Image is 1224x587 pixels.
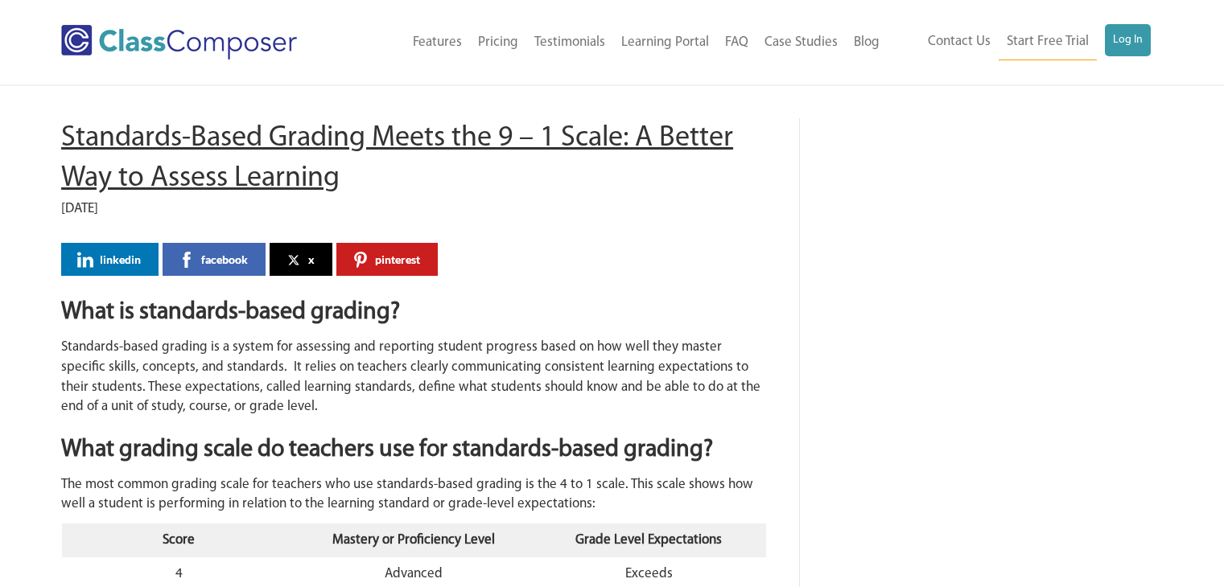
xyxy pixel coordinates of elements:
[270,243,332,276] a: x
[61,475,767,515] p: The most common grading scale for teachers who use standards-based grading is the 4 to 1 scale. T...
[526,25,613,60] a: Testimonials
[756,25,846,60] a: Case Studies
[1105,24,1151,56] a: Log In
[336,243,438,276] a: pinterest
[61,243,159,276] a: linkedin
[888,24,1151,60] nav: Header Menu
[920,24,999,60] a: Contact Us
[163,533,195,547] strong: Score
[61,25,297,60] img: Class Composer
[61,437,713,462] strong: What grading scale do teachers use for standards-based grading?
[61,338,767,417] p: Standards-based grading is a system for assessing and reporting student progress based on how wel...
[332,533,495,547] strong: Mastery or Proficiency Level
[61,202,98,216] span: [DATE]
[163,243,266,276] a: facebook
[470,25,526,60] a: Pricing
[846,25,888,60] a: Blog
[999,24,1097,60] a: Start Free Trial
[717,25,756,60] a: FAQ
[61,118,767,199] h1: Standards-Based Grading Meets the 9 – 1 Scale: A Better Way to Assess Learning
[405,25,470,60] a: Features
[613,25,717,60] a: Learning Portal
[348,25,887,60] nav: Header Menu
[575,533,722,547] strong: Grade Level Expectations
[61,300,400,325] strong: What is standards-based grading?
